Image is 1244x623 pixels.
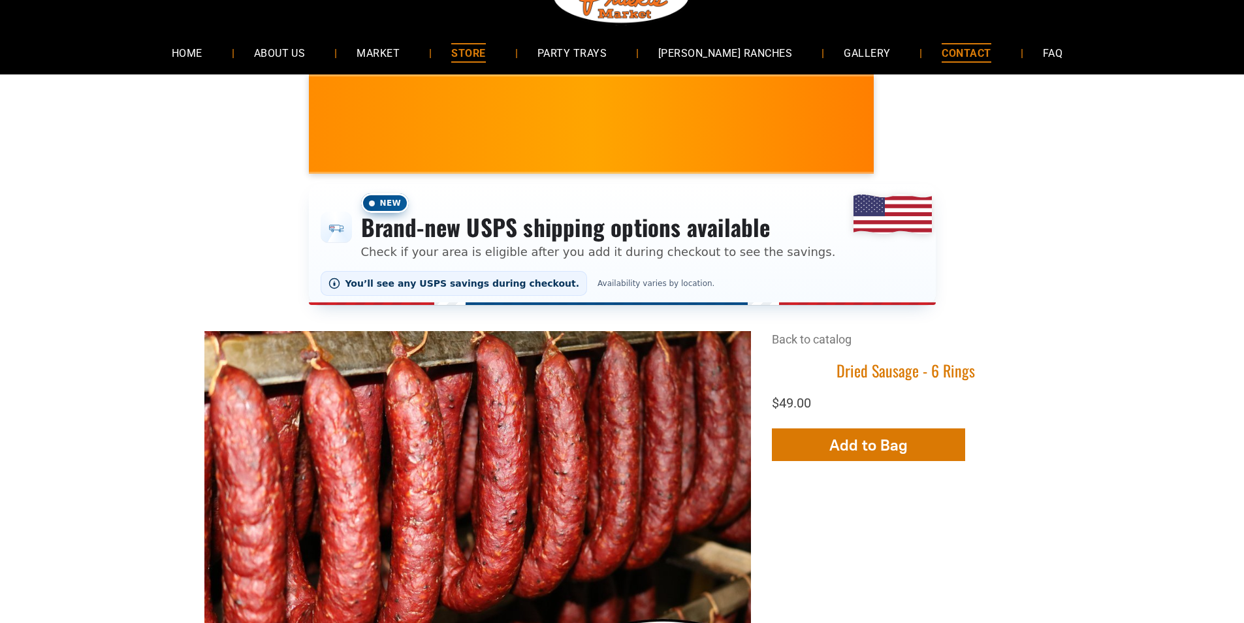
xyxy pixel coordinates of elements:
h3: Brand-new USPS shipping options available [361,213,836,242]
span: You’ll see any USPS savings during checkout. [345,278,580,289]
h1: Dried Sausage - 6 Rings [772,360,1040,381]
a: [PERSON_NAME] RANCHES [639,35,812,70]
span: Add to Bag [829,436,908,455]
a: CONTACT [922,35,1010,70]
div: Breadcrumbs [772,331,1040,360]
a: ABOUT US [234,35,325,70]
a: PARTY TRAYS [518,35,626,70]
span: $49.00 [772,395,811,411]
a: GALLERY [824,35,910,70]
p: Check if your area is eligible after you add it during checkout to see the savings. [361,243,836,261]
a: STORE [432,35,505,70]
a: MARKET [337,35,419,70]
a: Back to catalog [772,332,852,346]
span: [PERSON_NAME] MARKET [861,133,1117,154]
span: Availability varies by location. [594,279,718,288]
span: CONTACT [942,43,991,62]
button: Add to Bag [772,428,965,461]
span: New [361,193,409,213]
a: FAQ [1023,35,1082,70]
div: Shipping options announcement [309,184,936,305]
a: HOME [152,35,222,70]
